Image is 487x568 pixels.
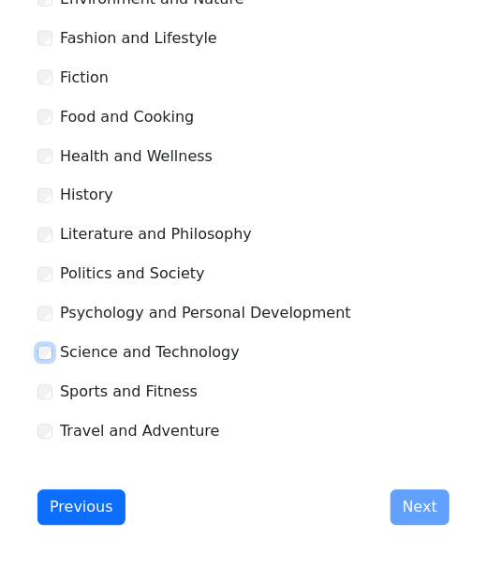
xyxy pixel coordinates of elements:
[60,145,213,168] label: Health and Wellness
[60,106,194,128] label: Food and Cooking
[60,303,351,325] label: Psychology and Personal Development
[60,381,198,404] label: Sports and Fitness
[60,67,109,89] label: Fiction
[60,342,240,365] label: Science and Technology
[60,185,113,207] label: History
[60,27,217,50] label: Fashion and Lifestyle
[60,421,220,443] label: Travel and Adventure
[37,490,125,526] button: Previous
[60,263,205,286] label: Politics and Society
[60,224,252,247] label: Literature and Philosophy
